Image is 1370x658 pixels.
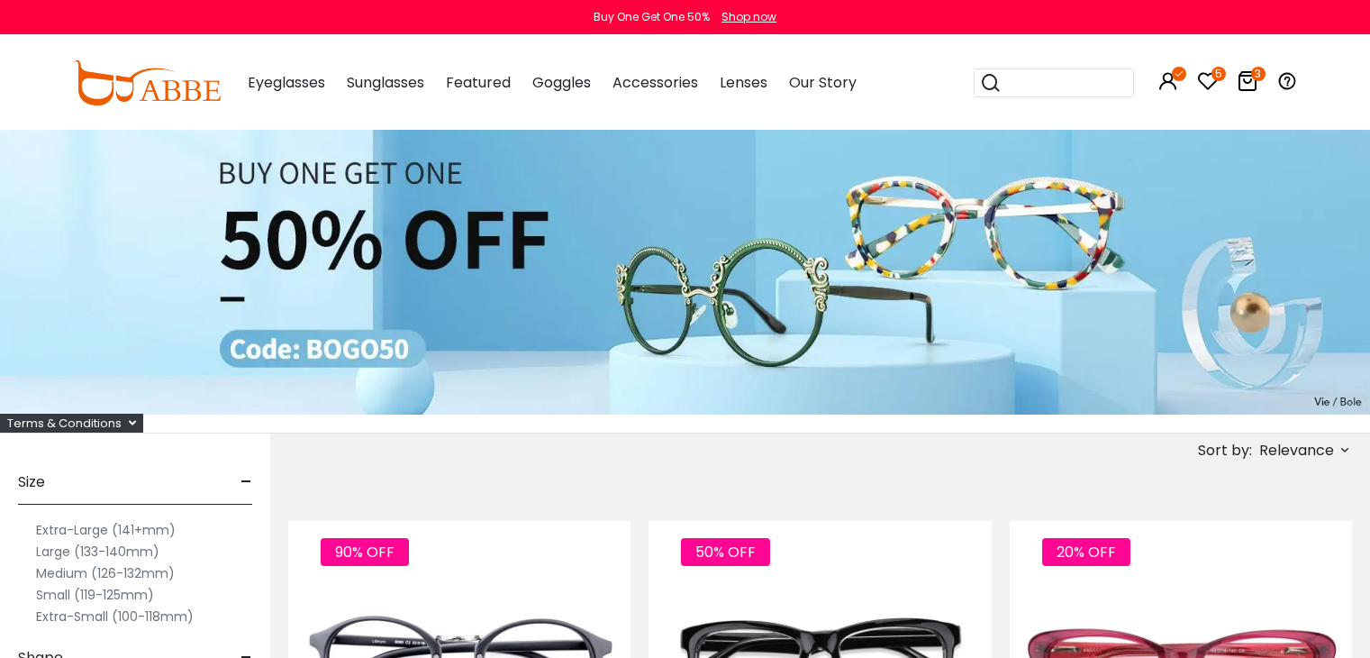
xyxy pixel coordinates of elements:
span: Featured [446,72,511,93]
div: Buy One Get One 50% [594,9,710,25]
span: - [240,461,252,504]
label: Medium (126-132mm) [36,562,175,584]
label: Extra-Small (100-118mm) [36,606,194,627]
label: Small (119-125mm) [36,584,154,606]
a: 5 [1197,74,1219,95]
span: Sort by: [1198,440,1252,461]
a: 3 [1237,74,1258,95]
div: Shop now [721,9,776,25]
span: Accessories [612,72,698,93]
span: Our Story [789,72,857,93]
span: Goggles [532,72,591,93]
span: Relevance [1259,434,1334,467]
span: Eyeglasses [248,72,325,93]
i: 5 [1211,67,1226,81]
span: Size [18,461,45,504]
span: Sunglasses [347,72,424,93]
label: Extra-Large (141+mm) [36,519,176,541]
span: 50% OFF [681,538,770,566]
i: 3 [1251,67,1266,81]
span: Lenses [720,72,767,93]
a: Shop now [712,9,776,24]
img: abbeglasses.com [73,60,221,105]
label: Large (133-140mm) [36,541,159,562]
span: 20% OFF [1042,538,1130,566]
span: 90% OFF [321,538,409,566]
